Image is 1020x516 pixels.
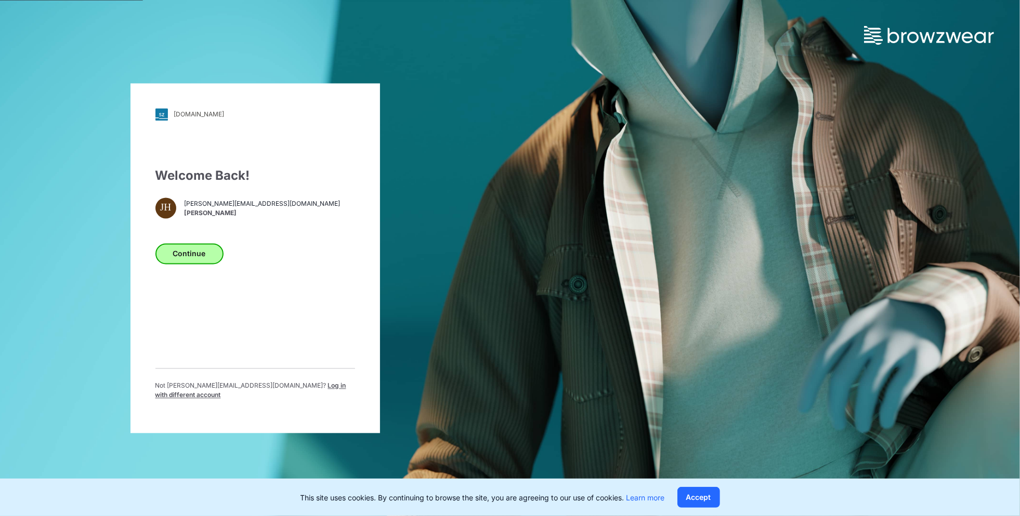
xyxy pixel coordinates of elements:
a: [DOMAIN_NAME] [155,108,355,121]
div: Welcome Back! [155,166,355,185]
p: This site uses cookies. By continuing to browse the site, you are agreeing to our use of cookies. [300,492,665,503]
img: browzwear-logo.73288ffb.svg [864,26,994,45]
button: Accept [677,487,720,508]
a: Learn more [626,493,665,502]
img: svg+xml;base64,PHN2ZyB3aWR0aD0iMjgiIGhlaWdodD0iMjgiIHZpZXdCb3g9IjAgMCAyOCAyOCIgZmlsbD0ibm9uZSIgeG... [155,108,168,121]
div: [DOMAIN_NAME] [174,111,225,118]
span: [PERSON_NAME] [185,209,341,218]
div: JH [155,197,176,218]
p: Not [PERSON_NAME][EMAIL_ADDRESS][DOMAIN_NAME] ? [155,381,355,400]
span: [PERSON_NAME][EMAIL_ADDRESS][DOMAIN_NAME] [185,200,341,209]
button: Continue [155,243,224,264]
